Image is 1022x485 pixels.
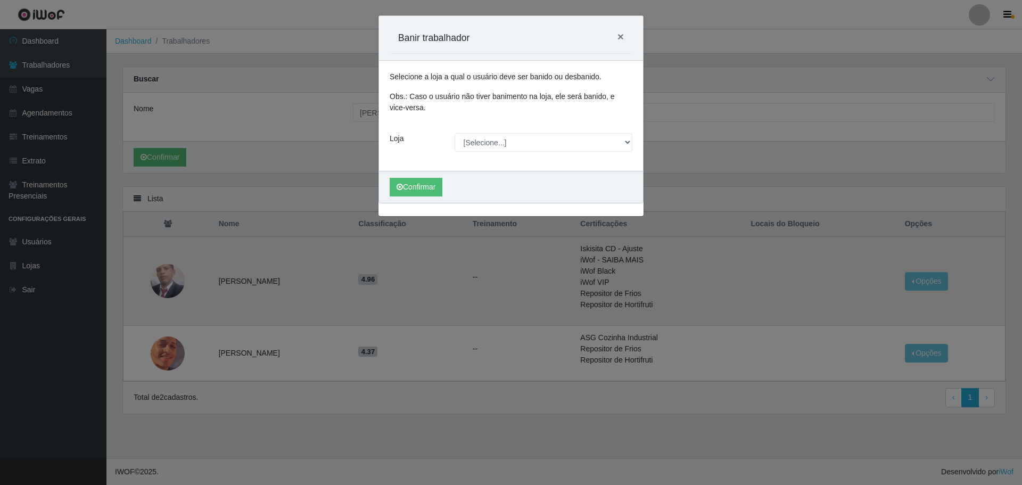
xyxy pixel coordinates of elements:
[390,178,442,196] button: Confirmar
[390,91,632,113] p: Obs.: Caso o usuário não tiver banimento na loja, ele será banido, e vice-versa.
[609,22,632,51] button: Close
[617,30,624,43] span: ×
[390,133,403,144] label: Loja
[398,31,469,45] h5: Banir trabalhador
[390,71,632,83] p: Selecione a loja a qual o usuário deve ser banido ou desbanido.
